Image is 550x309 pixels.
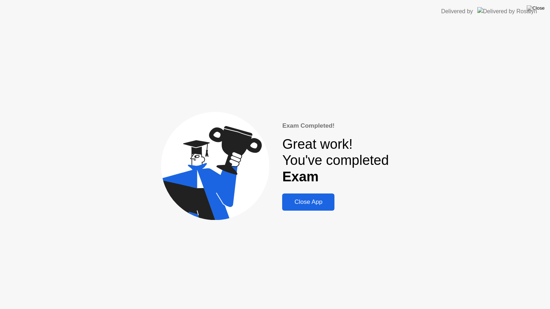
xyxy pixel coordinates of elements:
[527,5,545,11] img: Close
[284,198,332,206] div: Close App
[282,193,334,211] button: Close App
[441,7,473,16] div: Delivered by
[282,169,318,184] b: Exam
[477,7,537,15] img: Delivered by Rosalyn
[282,121,389,131] div: Exam Completed!
[282,136,389,185] div: Great work! You've completed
